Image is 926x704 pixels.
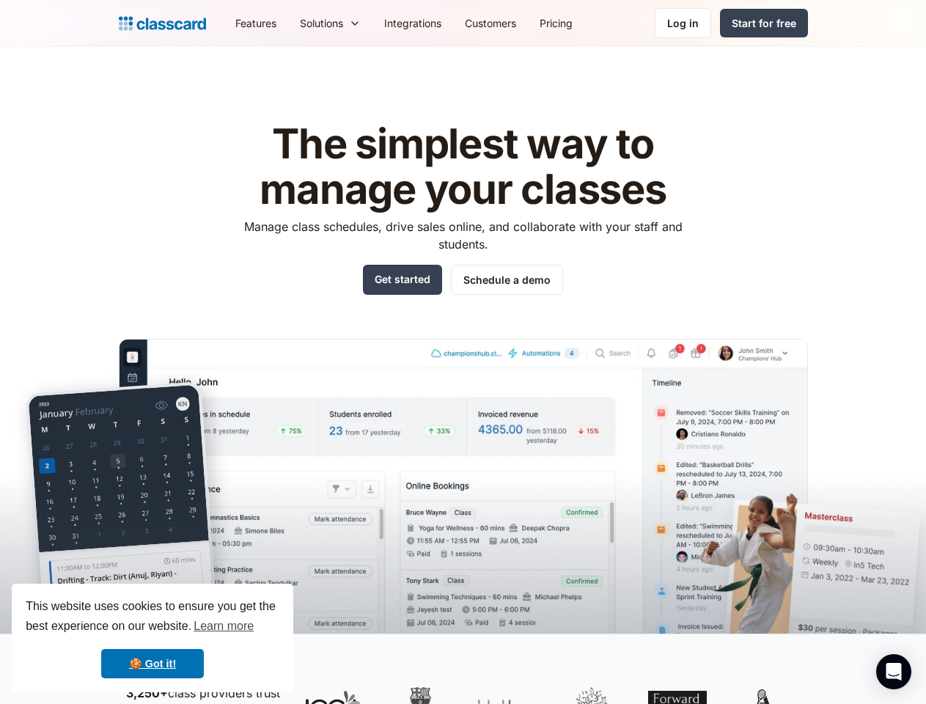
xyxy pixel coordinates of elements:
a: Schedule a demo [451,265,563,295]
a: home [119,13,206,34]
strong: 3,250+ [126,686,168,700]
a: Pricing [528,7,584,40]
div: Start for free [732,15,796,31]
span: This website uses cookies to ensure you get the best experience on our website. [26,598,279,637]
a: Log in [655,8,711,38]
a: Integrations [372,7,453,40]
a: Features [224,7,288,40]
p: Manage class schedules, drive sales online, and collaborate with your staff and students. [230,218,696,253]
div: Solutions [288,7,372,40]
div: Solutions [300,15,343,31]
a: Get started [363,265,442,295]
a: Start for free [720,9,808,37]
a: dismiss cookie message [101,649,204,678]
a: Customers [453,7,528,40]
div: cookieconsent [12,584,293,692]
a: learn more about cookies [191,615,256,637]
div: Open Intercom Messenger [876,654,911,689]
h1: The simplest way to manage your classes [230,122,696,212]
div: Log in [667,15,699,31]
